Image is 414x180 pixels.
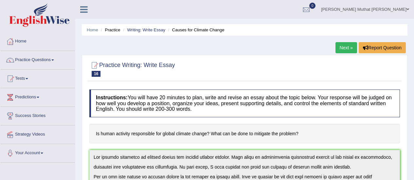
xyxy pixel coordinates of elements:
[335,42,357,53] a: Next »
[96,95,128,100] b: Instructions:
[359,42,406,53] button: Report Question
[0,32,75,49] a: Home
[0,51,75,67] a: Practice Questions
[0,107,75,123] a: Success Stories
[0,70,75,86] a: Tests
[87,27,98,32] a: Home
[89,124,400,144] h4: Is human activity responsible for global climate change? What can be done to mitigate the problem?
[92,71,100,77] span: 16
[127,27,165,32] a: Writing: Write Essay
[99,27,120,33] li: Practice
[309,3,316,9] span: 0
[0,144,75,160] a: Your Account
[0,88,75,105] a: Predictions
[0,125,75,142] a: Strategy Videos
[89,60,175,77] h2: Practice Writing: Write Essay
[89,90,400,117] h4: You will have 20 minutes to plan, write and revise an essay about the topic below. Your response ...
[167,27,225,33] li: Causes for Climate Change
